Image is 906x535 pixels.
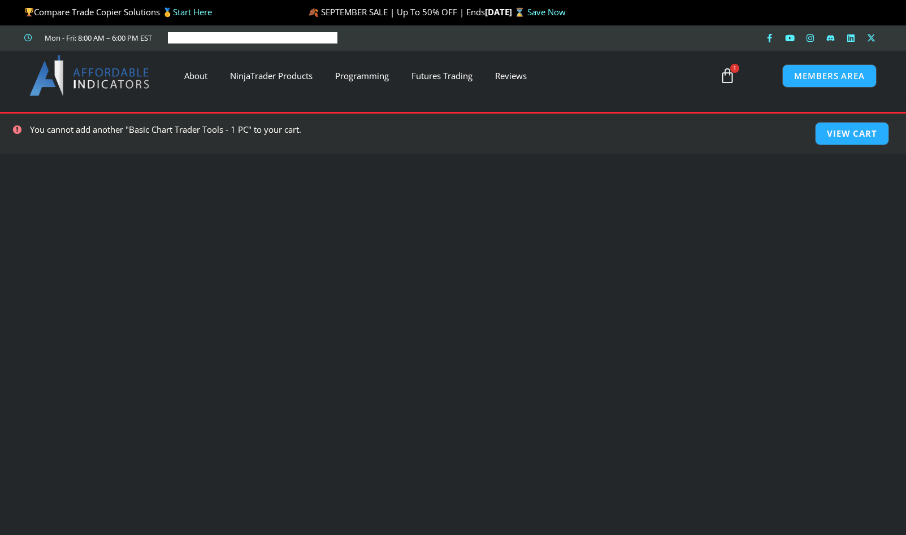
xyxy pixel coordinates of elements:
[173,63,706,89] nav: Menu
[794,72,865,80] span: MEMBERS AREA
[25,8,33,16] img: 🏆
[400,63,484,89] a: Futures Trading
[219,63,324,89] a: NinjaTrader Products
[782,64,877,88] a: MEMBERS AREA
[703,59,752,92] a: 1
[324,63,400,89] a: Programming
[485,6,527,18] strong: [DATE] ⌛
[527,6,566,18] a: Save Now
[173,6,212,18] a: Start Here
[30,122,890,138] li: You cannot add another "Basic Chart Trader Tools - 1 PC" to your cart.
[168,32,337,44] iframe: Customer reviews powered by Trustpilot
[815,122,889,145] a: View cart
[24,6,212,18] span: Compare Trade Copier Solutions 🥇
[308,6,485,18] span: 🍂 SEPTEMBER SALE | Up To 50% OFF | Ends
[484,63,538,89] a: Reviews
[173,63,219,89] a: About
[42,31,152,45] span: Mon - Fri: 8:00 AM – 6:00 PM EST
[730,64,739,73] span: 1
[29,55,151,96] img: LogoAI | Affordable Indicators – NinjaTrader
